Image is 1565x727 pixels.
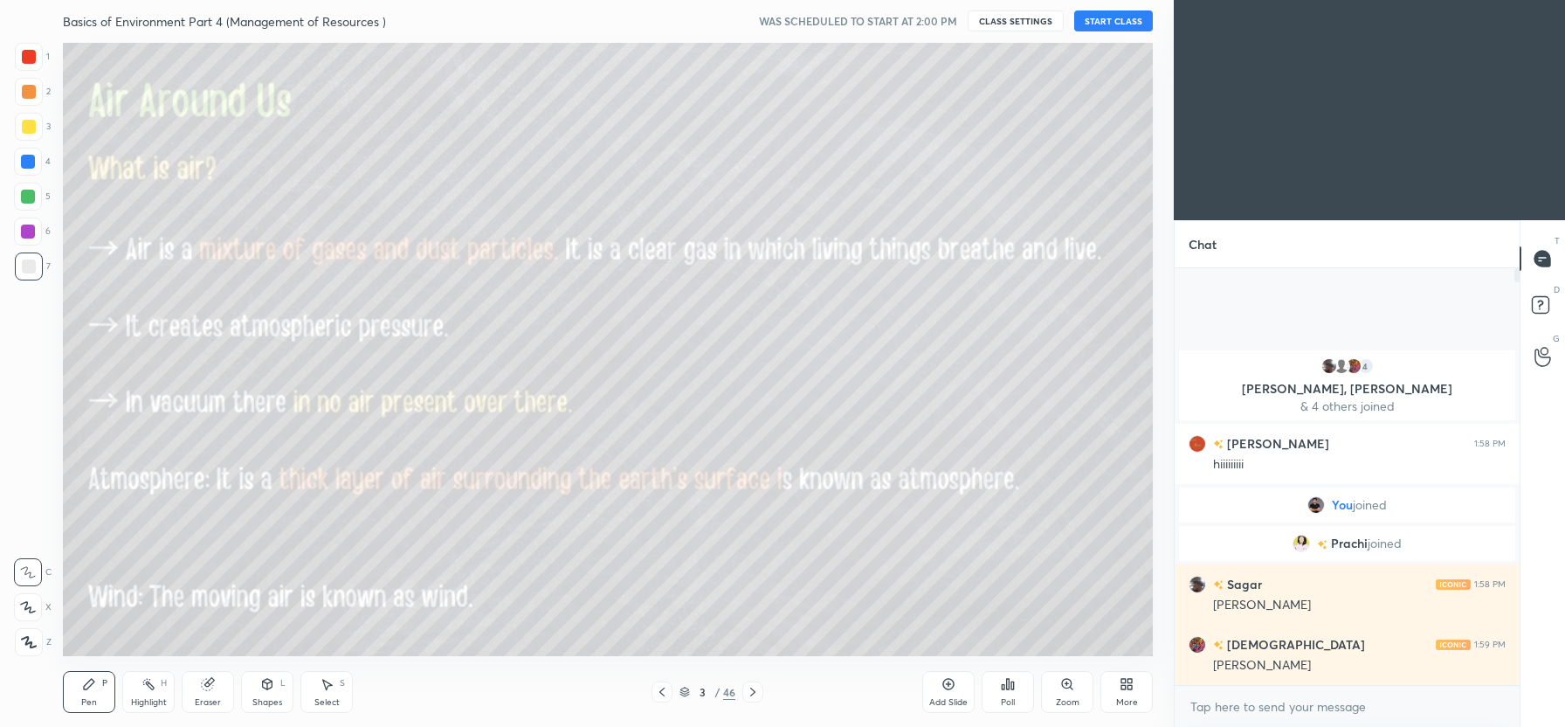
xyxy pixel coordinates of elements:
div: Zoom [1056,698,1079,707]
img: no-rating-badge.077c3623.svg [1213,580,1224,590]
img: no-rating-badge.077c3623.svg [1213,440,1224,449]
button: CLASS SETTINGS [968,10,1064,31]
h6: [PERSON_NAME] [1224,434,1329,453]
div: More [1116,698,1138,707]
img: 0363e219e058495cbd4d58e7b29c715b.jpg [1189,576,1206,593]
div: Highlight [131,698,167,707]
img: f845d9891ff2455a9541dbd0ff7792b6.jpg [1307,496,1325,514]
div: Poll [1001,698,1015,707]
div: S [340,679,345,688]
div: Select [314,698,340,707]
p: Chat [1175,221,1231,267]
span: joined [1368,537,1402,550]
span: Prachi [1331,537,1368,550]
div: 6 [14,218,51,246]
div: Eraser [195,698,221,707]
div: grid [1175,347,1520,685]
div: 46 [723,684,735,700]
div: [PERSON_NAME] [1213,657,1506,675]
div: 7 [15,253,51,280]
p: D [1554,283,1560,296]
div: Shapes [252,698,282,707]
div: [PERSON_NAME] [1213,597,1506,614]
h5: WAS SCHEDULED TO START AT 2:00 PM [759,13,957,29]
div: 1 [15,43,50,71]
img: 3 [1345,357,1362,375]
img: no-rating-badge.077c3623.svg [1317,540,1327,550]
p: [PERSON_NAME], [PERSON_NAME] [1189,382,1505,396]
img: 3 [1189,435,1206,453]
div: hiiiiiiiii [1213,456,1506,474]
button: START CLASS [1074,10,1153,31]
div: L [280,679,286,688]
img: iconic-light.a09c19a4.png [1436,579,1471,590]
img: default.png [1333,357,1350,375]
div: 4 [14,148,51,176]
span: joined [1353,498,1387,512]
img: 3 [1189,636,1206,654]
div: 3 [15,113,51,141]
img: iconic-light.a09c19a4.png [1436,640,1471,650]
p: G [1553,332,1560,345]
img: 0363e219e058495cbd4d58e7b29c715b.jpg [1320,357,1338,375]
p: T [1555,234,1560,247]
div: 1:58 PM [1474,579,1506,590]
div: P [102,679,107,688]
h4: Basics of Environment Part 4 (Management of Resources ) [63,13,386,30]
div: H [161,679,167,688]
h6: Sagar [1224,575,1262,593]
img: 018881648f65488084f463725fc4c5a4.jpg [1293,535,1310,552]
div: Add Slide [929,698,968,707]
div: 4 [1357,357,1375,375]
p: & 4 others joined [1189,399,1505,413]
div: Z [15,628,52,656]
div: 2 [15,78,51,106]
div: C [14,558,52,586]
img: no-rating-badge.077c3623.svg [1213,640,1224,650]
h6: [DEMOGRAPHIC_DATA] [1224,635,1365,654]
span: You [1332,498,1353,512]
div: 1:59 PM [1474,640,1506,650]
div: / [714,687,720,697]
div: X [14,593,52,621]
div: 3 [693,687,711,697]
div: 5 [14,183,51,211]
div: 1:58 PM [1474,439,1506,449]
div: Pen [81,698,97,707]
